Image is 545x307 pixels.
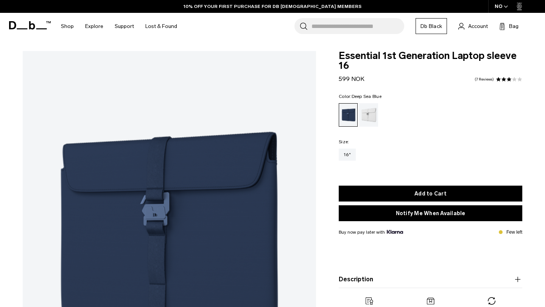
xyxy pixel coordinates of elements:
[339,229,403,236] span: Buy now pay later with
[506,229,522,236] p: Few left
[352,94,381,99] span: Deep Sea Blue
[145,13,177,40] a: Lost & Found
[339,149,356,161] a: 16"
[184,3,361,10] a: 10% OFF YOUR FIRST PURCHASE FOR DB [DEMOGRAPHIC_DATA] MEMBERS
[115,13,134,40] a: Support
[61,13,74,40] a: Shop
[359,103,378,127] a: White Out
[339,205,522,221] button: Notify Me When Available
[339,103,358,127] a: Deep Sea Blue
[339,75,364,82] span: 599 NOK
[339,140,349,144] legend: Size:
[416,18,447,34] a: Db Black
[458,22,488,31] a: Account
[339,94,381,99] legend: Color:
[387,230,403,234] img: {"height" => 20, "alt" => "Klarna"}
[55,13,183,40] nav: Main Navigation
[509,22,519,30] span: Bag
[499,22,519,31] button: Bag
[85,13,103,40] a: Explore
[475,78,494,81] a: 7 reviews
[468,22,488,30] span: Account
[339,186,522,202] button: Add to Cart
[339,51,522,71] span: Essential 1st Generation Laptop sleeve 16
[339,275,522,284] button: Description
